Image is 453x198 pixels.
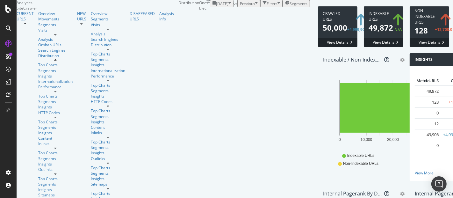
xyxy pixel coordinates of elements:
[234,1,237,6] span: vs
[38,181,73,187] a: Segments
[38,48,66,53] div: Search Engines
[91,83,125,88] a: Top Charts
[415,140,440,151] td: 0
[38,42,73,48] div: Orphan URLs
[38,141,73,146] a: Inlinks
[38,104,73,110] a: Insights
[17,11,34,22] a: CURRENT URLS
[415,129,440,140] td: 49,906
[38,93,73,99] a: Top Charts
[91,130,125,136] div: Inlinks
[159,11,174,22] a: Analysis Info
[130,11,155,22] a: DISAPPEARED URLS
[91,108,125,114] a: Top Charts
[91,68,125,73] a: Internationalization
[91,156,125,161] a: Outlinks
[38,176,73,181] div: Top Charts
[91,31,125,37] a: Analysis
[91,176,125,181] div: Insights
[240,1,255,6] span: Previous
[91,181,125,187] a: Sitemaps
[38,187,73,192] a: Insights
[91,93,125,99] a: Insights
[91,88,125,93] div: Segments
[38,150,73,156] a: Top Charts
[91,42,125,48] a: Distribution
[38,11,73,16] div: Overview
[38,84,73,90] a: Performance
[38,167,73,172] a: Outlinks
[91,125,125,130] a: Content
[415,107,440,118] td: 0
[38,110,73,115] a: HTTP Codes
[38,136,73,141] div: Content
[400,192,405,196] div: gear
[290,1,307,6] span: Segments
[91,191,125,196] a: Top Charts
[38,22,73,27] a: Segments
[38,27,73,33] a: Visits
[38,73,73,79] a: Insights
[91,139,125,145] a: Top Charts
[17,5,178,11] div: SiteCrawler
[91,119,125,125] a: Insights
[38,156,73,161] div: Segments
[38,68,73,73] div: Segments
[91,73,125,79] a: Performance
[91,99,125,104] a: HTTP Codes
[387,137,399,142] text: 20,000
[91,57,125,62] a: Segments
[339,137,341,142] text: 0
[91,11,125,16] a: Overview
[91,16,125,22] a: Segments
[216,1,228,6] span: 2025 Sep. 26th
[38,125,73,130] a: Segments
[267,1,277,6] div: Filters
[38,62,73,68] a: Top Charts
[38,16,73,22] a: Movements
[38,37,73,42] a: Analysis
[77,11,86,22] a: NEW URLS
[91,150,125,156] a: Insights
[415,97,440,107] td: 128
[38,53,73,58] a: Distribution
[91,165,125,171] a: Top Charts
[91,62,125,68] div: Insights
[347,153,374,158] span: Indexable URLs
[38,119,73,125] a: Top Charts
[415,76,440,86] th: # URLS
[91,51,125,57] a: Top Charts
[38,130,73,136] a: Insights
[38,79,73,84] a: Internationalization
[38,161,73,167] div: Insights
[38,99,73,104] div: Segments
